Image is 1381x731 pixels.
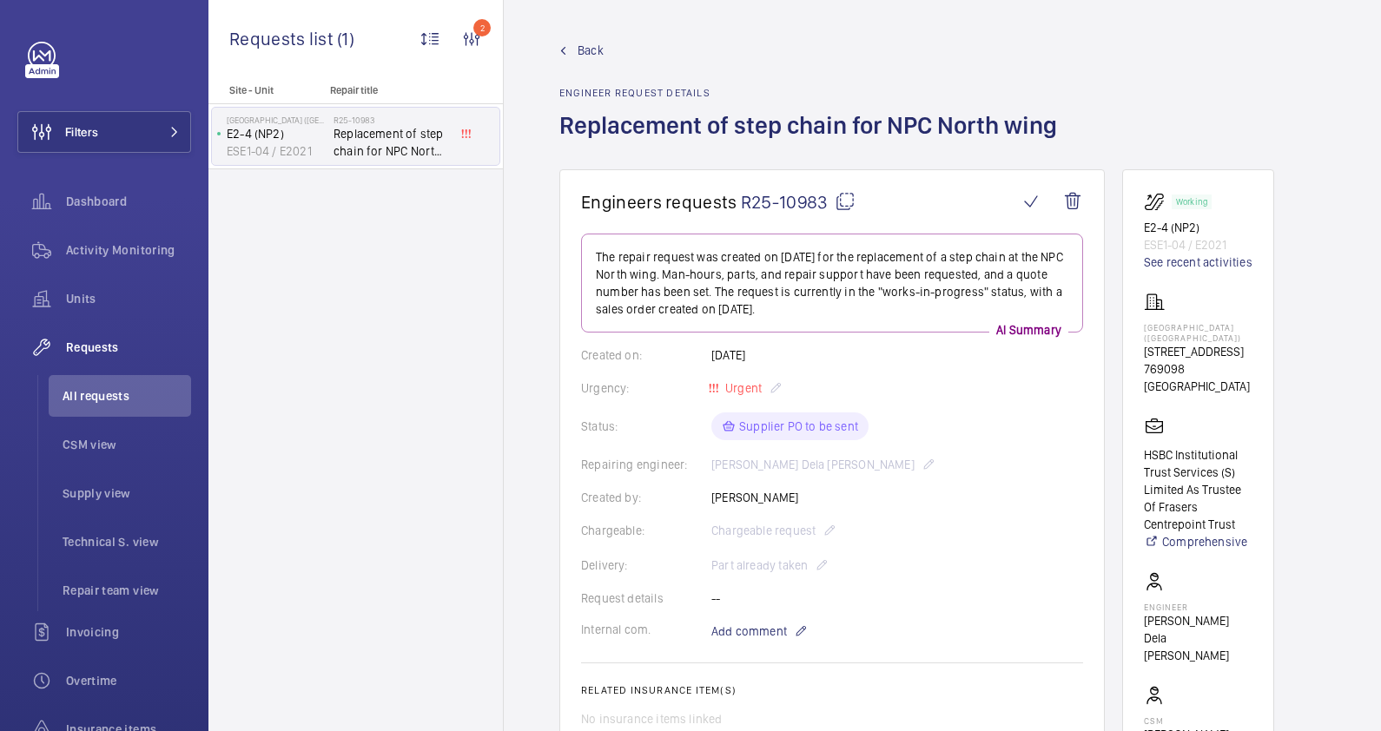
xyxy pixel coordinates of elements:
span: Repair team view [63,582,191,599]
p: CSM [1144,715,1229,726]
span: Requests list [229,28,337,49]
span: All requests [63,387,191,405]
span: Activity Monitoring [66,241,191,259]
p: Site - Unit [208,84,323,96]
span: R25-10983 [741,191,856,213]
span: Supply view [63,484,191,502]
p: AI Summary [989,321,1068,339]
span: CSM view [63,436,191,453]
p: E2-4 (NP2) [227,125,327,142]
p: Working [1176,199,1207,205]
p: [GEOGRAPHIC_DATA] ([GEOGRAPHIC_DATA]) [1144,322,1252,343]
p: [STREET_ADDRESS] [1144,343,1252,360]
span: Units [66,290,191,307]
p: [PERSON_NAME] Dela [PERSON_NAME] [1144,612,1252,664]
p: E2-4 (NP2) [1144,219,1252,236]
span: Dashboard [66,193,191,210]
p: ESE1-04 / E2021 [227,142,327,160]
h2: Related insurance item(s) [581,684,1083,696]
span: Overtime [66,672,191,689]
p: [GEOGRAPHIC_DATA] ([GEOGRAPHIC_DATA]) [227,115,327,125]
span: Engineers requests [581,191,737,213]
a: Comprehensive [1144,533,1252,550]
span: Technical S. view [63,533,191,550]
span: Filters [65,123,98,141]
span: Replacement of step chain for NPC North wing [334,125,448,160]
p: Engineer [1144,602,1252,612]
h2: R25-10983 [334,115,448,125]
span: Add comment [711,622,787,640]
h1: Replacement of step chain for NPC North wing [559,109,1067,169]
span: Requests [66,339,191,356]
p: The repair request was created on [DATE] for the replacement of a step chain at the NPC North win... [596,248,1068,318]
img: escalator.svg [1144,191,1172,212]
p: ESE1-04 / E2021 [1144,236,1252,254]
button: Filters [17,111,191,153]
span: Invoicing [66,623,191,641]
p: HSBC Institutional Trust Services (S) Limited As Trustee Of Frasers Centrepoint Trust [1144,446,1252,533]
p: 769098 [GEOGRAPHIC_DATA] [1144,360,1252,395]
h2: Engineer request details [559,87,1067,99]
a: See recent activities [1144,254,1252,271]
span: Back [578,42,604,59]
p: Repair title [330,84,445,96]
